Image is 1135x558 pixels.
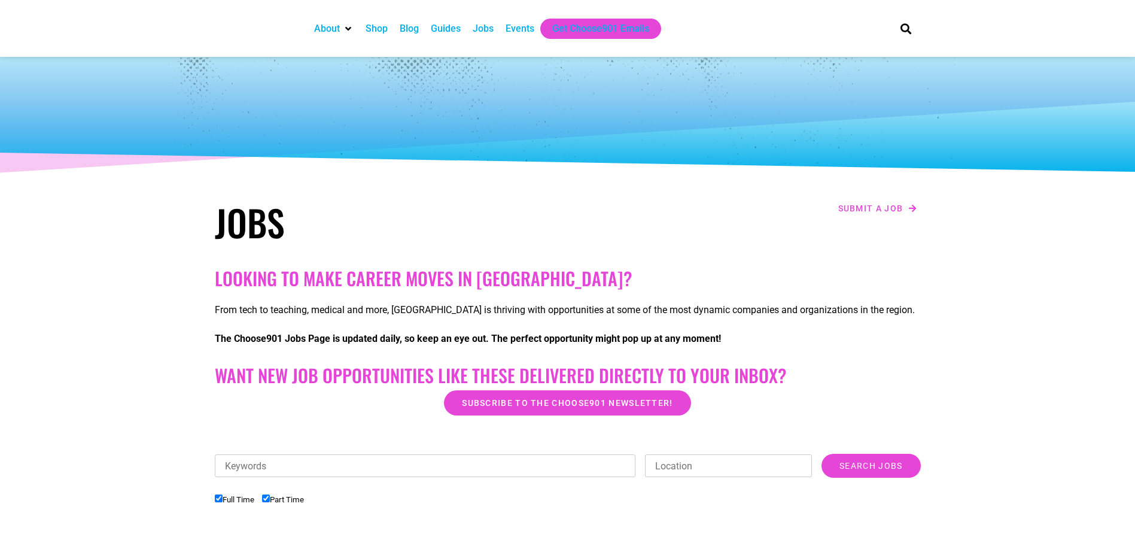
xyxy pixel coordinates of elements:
[506,22,534,36] a: Events
[444,390,690,416] a: Subscribe to the Choose901 newsletter!
[262,495,304,504] label: Part Time
[262,495,270,502] input: Part Time
[215,365,921,386] h2: Want New Job Opportunities like these Delivered Directly to your Inbox?
[308,19,360,39] div: About
[366,22,388,36] a: Shop
[308,19,880,39] nav: Main nav
[838,204,903,213] span: Submit a job
[821,454,920,478] input: Search Jobs
[400,22,419,36] a: Blog
[431,22,461,36] a: Guides
[215,268,921,289] h2: Looking to make career moves in [GEOGRAPHIC_DATA]?
[835,201,921,216] a: Submit a job
[645,454,812,477] input: Location
[462,399,673,407] span: Subscribe to the Choose901 newsletter!
[896,19,915,38] div: Search
[215,495,254,504] label: Full Time
[215,454,636,477] input: Keywords
[215,201,562,244] h1: Jobs
[215,303,921,317] p: From tech to teaching, medical and more, [GEOGRAPHIC_DATA] is thriving with opportunities at some...
[215,333,721,344] strong: The Choose901 Jobs Page is updated daily, so keep an eye out. The perfect opportunity might pop u...
[215,495,223,502] input: Full Time
[473,22,494,36] a: Jobs
[314,22,340,36] a: About
[552,22,649,36] a: Get Choose901 Emails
